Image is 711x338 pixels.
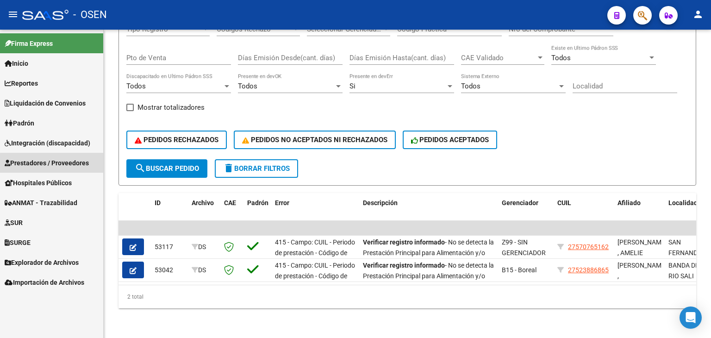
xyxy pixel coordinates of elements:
[275,199,289,207] span: Error
[275,262,355,290] span: 415 - Campo: CUIL - Periodo de prestación - Código de practica
[617,199,641,207] span: Afiliado
[403,131,498,149] button: PEDIDOS ACEPTADOS
[5,58,28,69] span: Inicio
[155,199,161,207] span: ID
[554,193,614,234] datatable-header-cell: CUIL
[363,238,494,267] span: - No se detecta la Prestación Principal para Alimentación y/o Transporte
[363,199,398,207] span: Descripción
[668,262,703,280] span: BANDA DEL RIO SALI
[617,262,667,290] span: [PERSON_NAME] , [PERSON_NAME]
[234,131,396,149] button: PEDIDOS NO ACEPTADOS NI RECHAZADOS
[5,238,31,248] span: SURGE
[155,242,184,252] div: 53117
[223,164,290,173] span: Borrar Filtros
[135,136,218,144] span: PEDIDOS RECHAZADOS
[224,199,236,207] span: CAE
[192,265,217,275] div: DS
[5,257,79,268] span: Explorador de Archivos
[502,199,538,207] span: Gerenciador
[126,131,227,149] button: PEDIDOS RECHAZADOS
[126,159,207,178] button: Buscar Pedido
[137,102,205,113] span: Mostrar totalizadores
[247,199,268,207] span: Padrón
[411,136,489,144] span: PEDIDOS ACEPTADOS
[551,54,571,62] span: Todos
[215,159,298,178] button: Borrar Filtros
[5,118,34,128] span: Padrón
[118,285,696,308] div: 2 total
[192,242,217,252] div: DS
[5,277,84,288] span: Importación de Archivos
[5,138,90,148] span: Integración (discapacidad)
[5,218,23,228] span: SUR
[363,262,445,269] strong: Verificar registro informado
[568,266,609,274] span: 27523886865
[275,238,355,267] span: 415 - Campo: CUIL - Periodo de prestación - Código de practica
[461,54,536,62] span: CAE Validado
[5,198,77,208] span: ANMAT - Trazabilidad
[188,193,220,234] datatable-header-cell: Archivo
[5,78,38,88] span: Reportes
[359,193,498,234] datatable-header-cell: Descripción
[243,193,271,234] datatable-header-cell: Padrón
[461,82,480,90] span: Todos
[223,163,234,174] mat-icon: delete
[680,307,702,329] div: Open Intercom Messenger
[568,243,609,250] span: 27570765162
[271,193,359,234] datatable-header-cell: Error
[192,199,214,207] span: Archivo
[5,98,86,108] span: Liquidación de Convenios
[5,178,72,188] span: Hospitales Públicos
[363,262,494,290] span: - No se detecta la Prestación Principal para Alimentación y/o Transporte
[7,9,19,20] mat-icon: menu
[220,193,243,234] datatable-header-cell: CAE
[502,266,536,274] span: B15 - Boreal
[668,238,702,257] span: SAN FERNANDO
[349,82,355,90] span: Si
[668,199,698,207] span: Localidad
[135,163,146,174] mat-icon: search
[126,82,146,90] span: Todos
[498,193,554,234] datatable-header-cell: Gerenciador
[617,238,667,257] span: [PERSON_NAME] , AMELIE
[151,193,188,234] datatable-header-cell: ID
[557,199,571,207] span: CUIL
[135,164,199,173] span: Buscar Pedido
[242,136,387,144] span: PEDIDOS NO ACEPTADOS NI RECHAZADOS
[73,5,107,25] span: - OSEN
[614,193,665,234] datatable-header-cell: Afiliado
[692,9,704,20] mat-icon: person
[5,38,53,49] span: Firma Express
[363,238,445,246] strong: Verificar registro informado
[502,238,546,257] span: Z99 - SIN GERENCIADOR
[5,158,89,168] span: Prestadores / Proveedores
[238,82,257,90] span: Todos
[155,265,184,275] div: 53042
